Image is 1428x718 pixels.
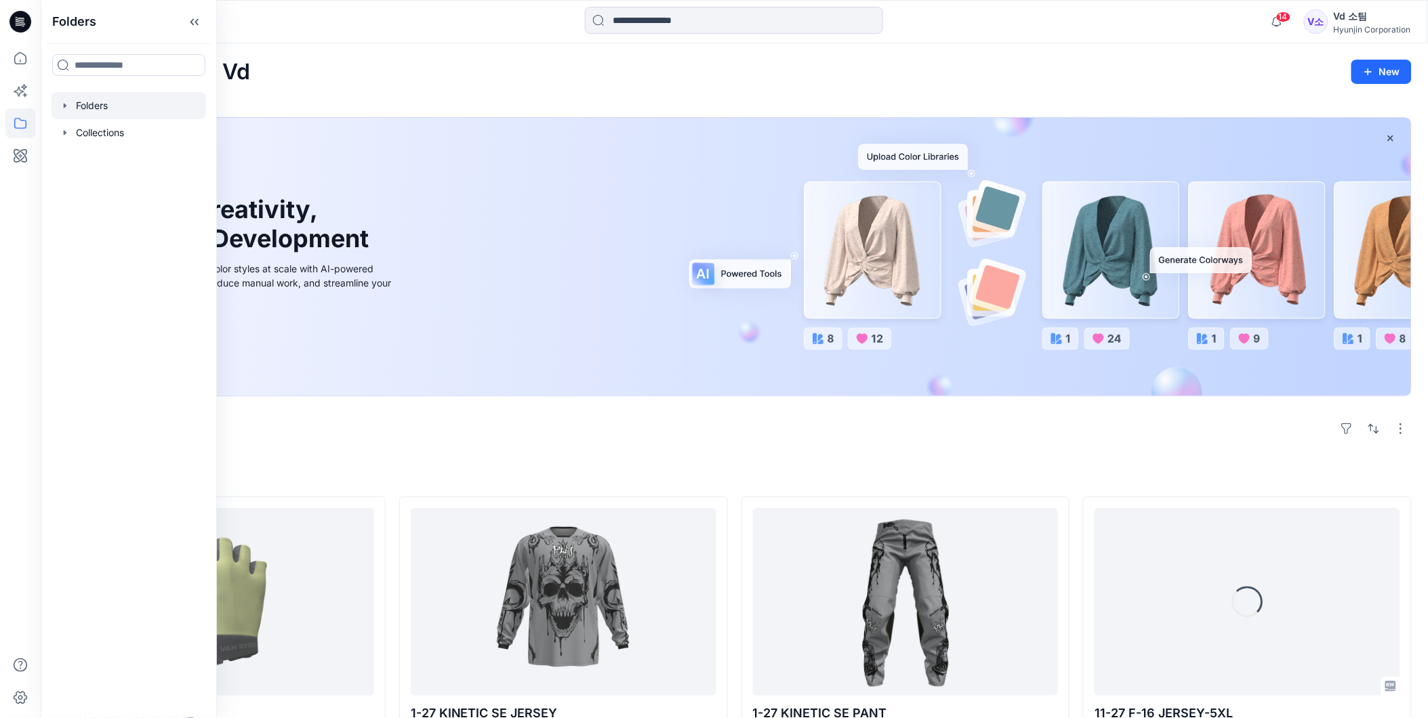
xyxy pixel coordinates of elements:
[411,508,716,696] a: 1-27 KINETIC SE JERSEY
[90,320,395,347] a: Discover more
[57,467,1412,483] h4: Styles
[1276,12,1291,22] span: 14
[753,508,1059,696] a: 1-27 KINETIC SE PANT
[90,195,375,253] h1: Unleash Creativity, Speed Up Development
[90,261,395,304] div: Explore ideas faster and recolor styles at scale with AI-powered tools that boost creativity, red...
[68,508,374,696] a: mitts-edr-recherche_V2
[1334,8,1411,24] div: Vd 소팀
[1304,9,1328,34] div: V소
[1351,60,1412,84] button: New
[1334,24,1411,35] div: Hyunjin Corporation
